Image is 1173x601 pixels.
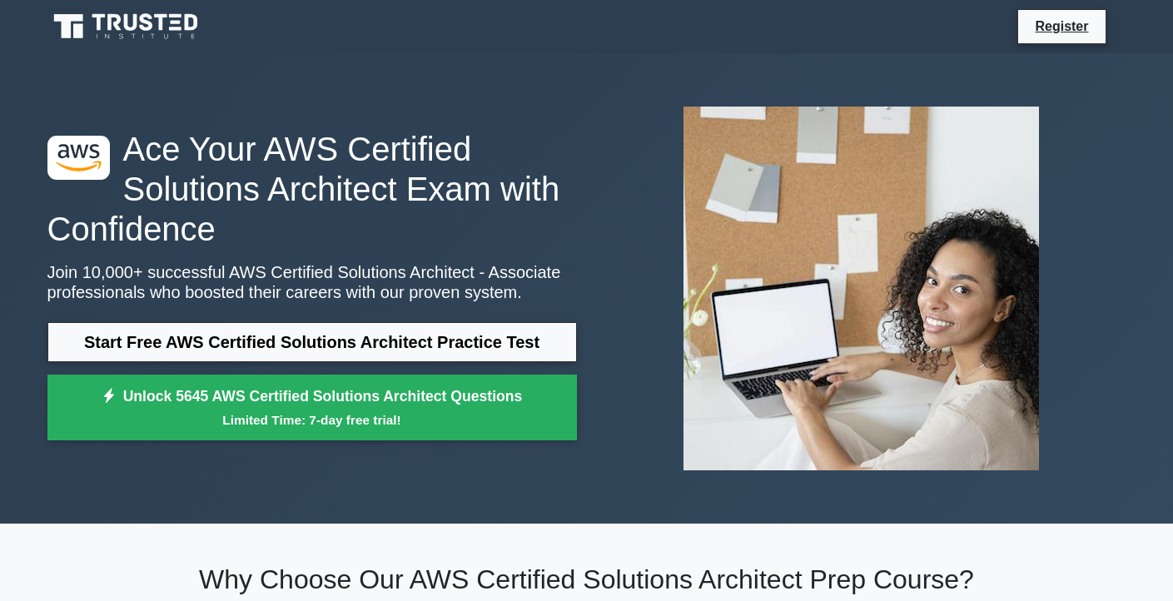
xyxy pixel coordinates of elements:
[68,410,556,430] small: Limited Time: 7-day free trial!
[47,375,577,441] a: Unlock 5645 AWS Certified Solutions Architect QuestionsLimited Time: 7-day free trial!
[47,262,577,302] p: Join 10,000+ successful AWS Certified Solutions Architect - Associate professionals who boosted t...
[47,564,1126,595] h2: Why Choose Our AWS Certified Solutions Architect Prep Course?
[47,322,577,362] a: Start Free AWS Certified Solutions Architect Practice Test
[1025,16,1098,37] a: Register
[47,129,577,249] h1: Ace Your AWS Certified Solutions Architect Exam with Confidence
